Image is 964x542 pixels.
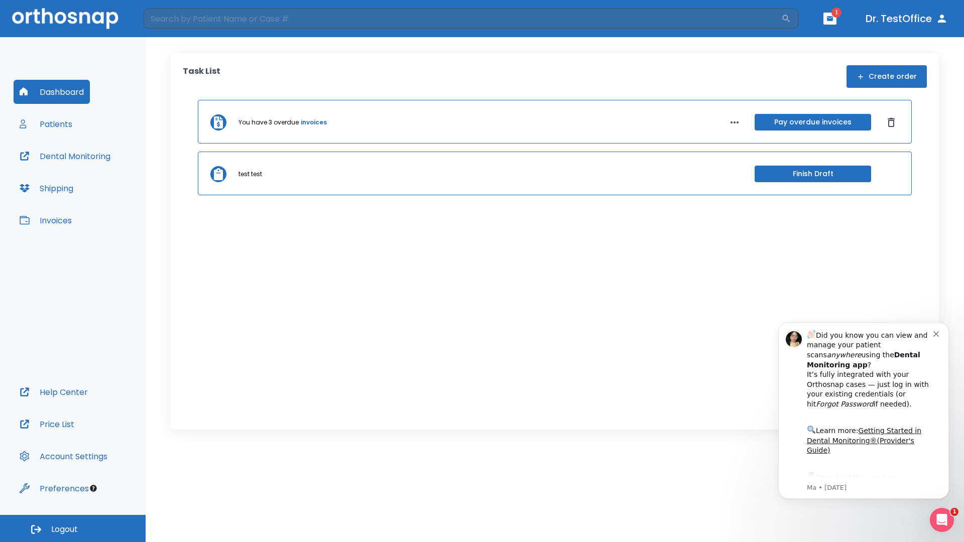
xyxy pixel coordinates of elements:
[831,8,841,18] span: 1
[14,412,80,436] button: Price List
[183,65,220,88] p: Task List
[950,508,958,516] span: 1
[14,208,78,232] button: Invoices
[51,524,78,535] span: Logout
[12,8,118,29] img: Orthosnap
[14,80,90,104] button: Dashboard
[238,170,262,179] p: test test
[930,508,954,532] iframe: Intercom live chat
[763,307,964,515] iframe: Intercom notifications message
[301,118,327,127] a: invoices
[44,166,133,184] a: App Store
[755,114,871,130] button: Pay overdue invoices
[755,166,871,182] button: Finish Draft
[862,10,952,28] button: Dr. TestOffice
[14,112,78,136] button: Patients
[14,380,94,404] button: Help Center
[144,9,781,29] input: Search by Patient Name or Case #
[44,164,170,215] div: Download the app: | ​ Let us know if you need help getting started!
[14,176,79,200] button: Shipping
[14,476,95,500] button: Preferences
[14,144,116,168] button: Dental Monitoring
[44,176,170,185] p: Message from Ma, sent 3w ago
[89,484,98,493] div: Tooltip anchor
[883,114,899,130] button: Dismiss
[170,22,178,30] button: Dismiss notification
[14,444,113,468] button: Account Settings
[847,65,927,88] button: Create order
[238,118,299,127] p: You have 3 overdue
